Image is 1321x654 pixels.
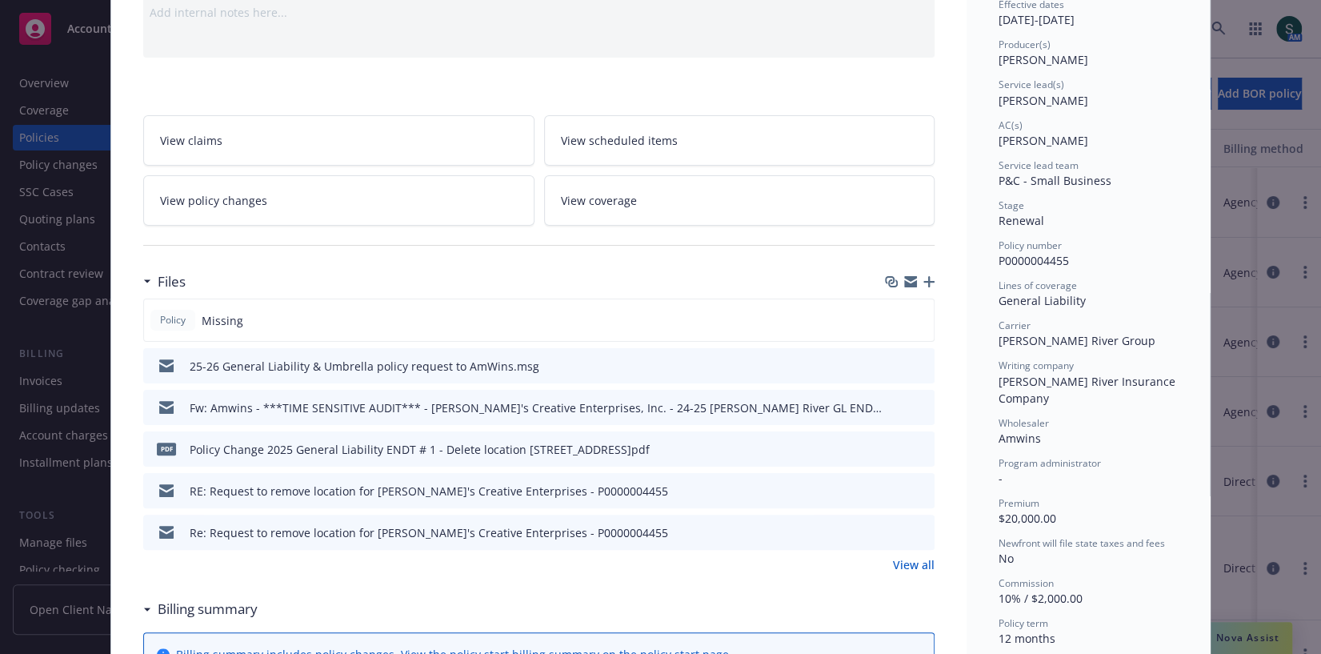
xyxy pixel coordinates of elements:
[999,118,1023,132] span: AC(s)
[999,631,1055,646] span: 12 months
[999,253,1069,268] span: P0000004455
[999,158,1079,172] span: Service lead team
[999,213,1044,228] span: Renewal
[914,358,928,375] button: preview file
[999,591,1083,606] span: 10% / $2,000.00
[888,399,901,416] button: download file
[202,312,243,329] span: Missing
[999,496,1039,510] span: Premium
[999,78,1064,91] span: Service lead(s)
[999,359,1074,372] span: Writing company
[999,279,1077,292] span: Lines of coverage
[888,483,901,500] button: download file
[561,132,678,149] span: View scheduled items
[190,358,539,375] div: 25-26 General Liability & Umbrella policy request to AmWins.msg
[999,319,1031,332] span: Carrier
[893,556,935,573] a: View all
[190,524,668,541] div: Re: Request to remove location for [PERSON_NAME]'s Creative Enterprises - P0000004455
[158,599,258,620] h3: Billing summary
[157,443,176,455] span: pdf
[999,456,1101,470] span: Program administrator
[999,173,1111,188] span: P&C - Small Business
[999,374,1179,406] span: [PERSON_NAME] River Insurance Company
[160,192,267,209] span: View policy changes
[190,483,668,500] div: RE: Request to remove location for [PERSON_NAME]'s Creative Enterprises - P0000004455
[999,199,1024,212] span: Stage
[999,292,1178,309] div: General Liability
[999,93,1088,108] span: [PERSON_NAME]
[143,271,186,292] div: Files
[914,524,928,541] button: preview file
[561,192,637,209] span: View coverage
[999,616,1048,630] span: Policy term
[999,239,1062,252] span: Policy number
[999,52,1088,67] span: [PERSON_NAME]
[888,441,901,458] button: download file
[157,313,189,327] span: Policy
[888,524,901,541] button: download file
[999,38,1051,51] span: Producer(s)
[143,175,534,226] a: View policy changes
[544,175,935,226] a: View coverage
[914,483,928,500] button: preview file
[999,333,1155,348] span: [PERSON_NAME] River Group
[150,4,928,21] div: Add internal notes here...
[914,441,928,458] button: preview file
[143,599,258,620] div: Billing summary
[999,431,1041,446] span: Amwins
[888,358,901,375] button: download file
[999,551,1014,566] span: No
[999,576,1054,590] span: Commission
[190,441,650,458] div: Policy Change 2025 General Liability ENDT # 1 - Delete location [STREET_ADDRESS]pdf
[143,115,534,166] a: View claims
[999,511,1056,526] span: $20,000.00
[914,399,928,416] button: preview file
[160,132,222,149] span: View claims
[999,416,1049,430] span: Wholesaler
[999,133,1088,148] span: [PERSON_NAME]
[999,471,1003,486] span: -
[190,399,882,416] div: Fw: Amwins - ***TIME SENSITIVE AUDIT*** - [PERSON_NAME]'s Creative Enterprises, Inc. - 24-25 [PER...
[544,115,935,166] a: View scheduled items
[999,536,1165,550] span: Newfront will file state taxes and fees
[158,271,186,292] h3: Files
